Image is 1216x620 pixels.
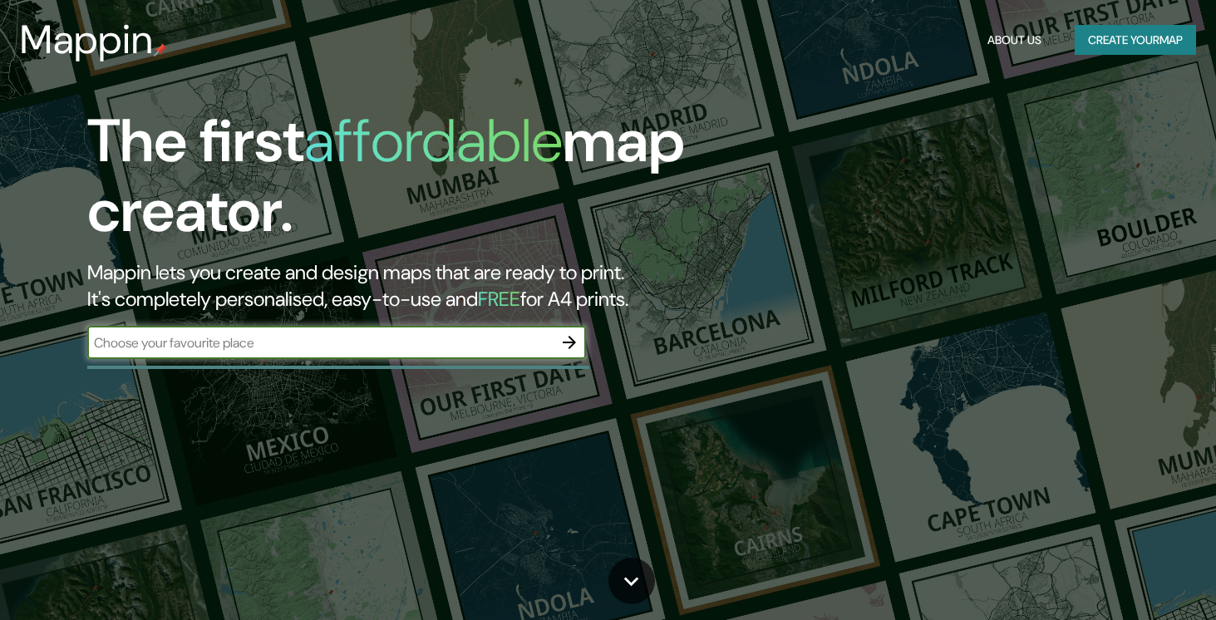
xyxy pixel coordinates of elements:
h2: Mappin lets you create and design maps that are ready to print. It's completely personalised, eas... [87,259,696,312]
button: About Us [981,25,1048,56]
h5: FREE [478,286,520,312]
input: Choose your favourite place [87,333,553,352]
h1: affordable [304,102,563,180]
button: Create yourmap [1075,25,1196,56]
img: mappin-pin [154,43,167,57]
h3: Mappin [20,17,154,63]
h1: The first map creator. [87,106,696,259]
